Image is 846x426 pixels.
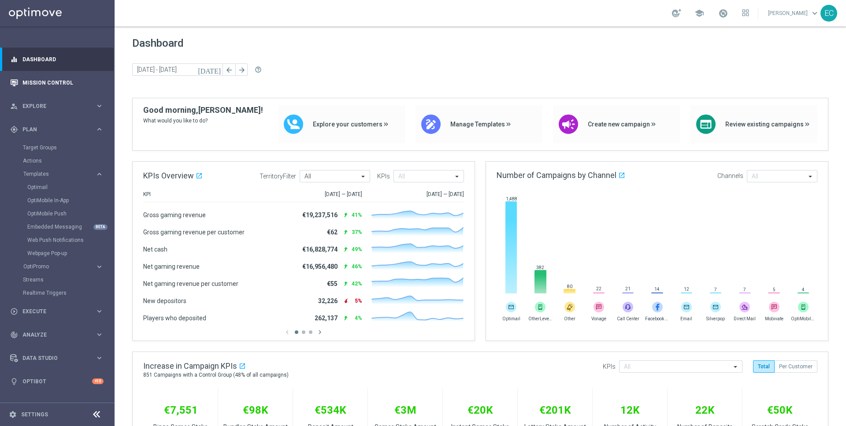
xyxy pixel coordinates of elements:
button: equalizer Dashboard [10,56,104,63]
i: keyboard_arrow_right [95,170,104,178]
div: Templates [23,171,95,177]
div: OptiPromo [23,260,114,273]
span: school [694,8,704,18]
a: Settings [21,412,48,417]
i: keyboard_arrow_right [95,102,104,110]
i: equalizer [10,56,18,63]
div: Streams [23,273,114,286]
a: Realtime Triggers [23,289,92,296]
button: track_changes Analyze keyboard_arrow_right [10,331,104,338]
a: Webpage Pop-up [27,250,92,257]
a: Embedded Messaging [27,223,92,230]
div: Actions [23,154,114,167]
a: Mission Control [22,71,104,94]
a: Streams [23,276,92,283]
span: Templates [23,171,86,177]
a: Actions [23,157,92,164]
div: +10 [92,378,104,384]
button: Mission Control [10,79,104,86]
i: lightbulb [10,378,18,385]
a: Optimail [27,184,92,191]
div: Data Studio [10,354,95,362]
i: keyboard_arrow_right [95,330,104,339]
div: Analyze [10,331,95,339]
div: Explore [10,102,95,110]
span: Analyze [22,332,95,337]
div: OptiPromo [23,264,95,269]
div: EC [820,5,837,22]
span: Execute [22,309,95,314]
div: Optimail [27,181,114,194]
button: Templates keyboard_arrow_right [23,170,104,178]
button: gps_fixed Plan keyboard_arrow_right [10,126,104,133]
span: Plan [22,127,95,132]
i: keyboard_arrow_right [95,263,104,271]
a: Dashboard [22,48,104,71]
div: Embedded Messaging [27,220,114,233]
a: OptiMobile In-App [27,197,92,204]
div: Dashboard [10,48,104,71]
i: track_changes [10,331,18,339]
span: Data Studio [22,356,95,361]
div: Plan [10,126,95,133]
a: [PERSON_NAME]keyboard_arrow_down [767,7,820,20]
div: Mission Control [10,71,104,94]
button: person_search Explore keyboard_arrow_right [10,103,104,110]
i: keyboard_arrow_right [95,125,104,133]
i: play_circle_outline [10,307,18,315]
button: Data Studio keyboard_arrow_right [10,355,104,362]
div: OptiMobile Push [27,207,114,220]
div: Webpage Pop-up [27,247,114,260]
button: OptiPromo keyboard_arrow_right [23,263,104,270]
span: OptiPromo [23,264,86,269]
a: Optibot [22,370,92,393]
i: keyboard_arrow_right [95,354,104,362]
div: Optibot [10,370,104,393]
a: Web Push Notifications [27,237,92,244]
i: keyboard_arrow_right [95,307,104,315]
div: OptiMobile In-App [27,194,114,207]
div: Target Groups [23,141,114,154]
div: Execute [10,307,95,315]
i: settings [9,411,17,419]
a: OptiMobile Push [27,210,92,217]
button: lightbulb Optibot +10 [10,378,104,385]
div: Templates [23,167,114,260]
i: gps_fixed [10,126,18,133]
span: keyboard_arrow_down [810,8,820,18]
div: BETA [93,224,108,230]
span: Explore [22,104,95,109]
i: person_search [10,102,18,110]
button: play_circle_outline Execute keyboard_arrow_right [10,308,104,315]
div: Realtime Triggers [23,286,114,300]
a: Target Groups [23,144,92,151]
div: Web Push Notifications [27,233,114,247]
